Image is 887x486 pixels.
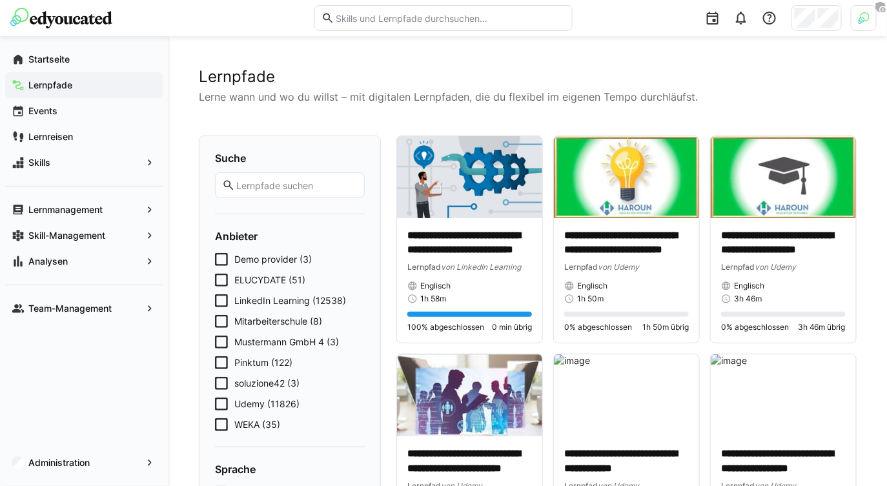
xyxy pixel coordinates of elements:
[755,262,796,272] span: von Udemy
[234,294,346,307] span: LinkedIn Learning (12538)
[234,253,312,266] span: Demo provider (3)
[721,262,755,272] span: Lernpfad
[407,262,441,272] span: Lernpfad
[564,322,632,332] span: 0% abgeschlossen
[234,315,322,328] span: Mitarbeiterschule (8)
[199,67,856,86] h2: Lernpfade
[234,398,300,410] span: Udemy (11826)
[215,463,365,476] h4: Sprache
[234,356,292,369] span: Pinktum (122)
[215,230,365,243] h4: Anbieter
[721,322,789,332] span: 0% abgeschlossen
[711,136,856,218] img: image
[234,377,300,390] span: soluzione42 (3)
[420,281,451,291] span: Englisch
[234,418,280,431] span: WEKA (35)
[598,262,639,272] span: von Udemy
[199,89,856,105] p: Lerne wann und wo du willst – mit digitalen Lernpfaden, die du flexibel im eigenen Tempo durchläu...
[234,336,339,349] span: Mustermann GmbH 4 (3)
[577,281,607,291] span: Englisch
[554,136,699,218] img: image
[420,294,446,304] span: 1h 58m
[441,262,521,272] span: von LinkedIn Learning
[235,179,358,191] input: Lernpfade suchen
[711,354,856,436] img: image
[734,294,762,304] span: 3h 46m
[554,354,699,436] img: image
[492,322,532,332] span: 0 min übrig
[334,12,566,24] input: Skills und Lernpfade durchsuchen…
[577,294,604,304] span: 1h 50m
[734,281,764,291] span: Englisch
[798,322,846,332] span: 3h 46m übrig
[642,322,689,332] span: 1h 50m übrig
[397,136,542,218] img: image
[234,274,305,287] span: ELUCYDATE (51)
[397,354,542,436] img: image
[407,322,484,332] span: 100% abgeschlossen
[564,262,598,272] span: Lernpfad
[215,152,365,165] h4: Suche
